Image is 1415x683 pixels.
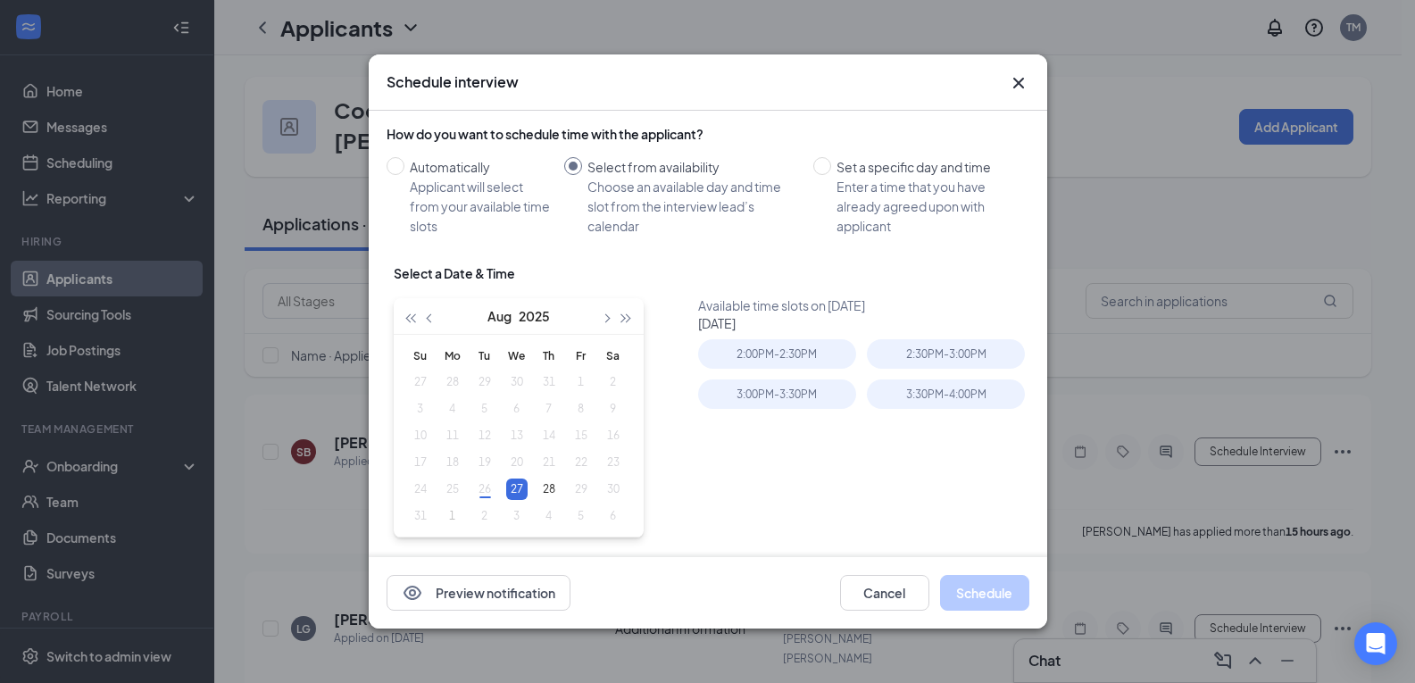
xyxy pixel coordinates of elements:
[410,157,550,177] div: Automatically
[506,479,528,500] div: 27
[587,157,799,177] div: Select from availability
[698,379,856,409] div: 3:00PM - 3:30PM
[837,177,1015,236] div: Enter a time that you have already agreed upon with applicant
[437,503,469,529] td: 2025-09-01
[404,342,437,369] th: Su
[698,296,1036,314] div: Available time slots on [DATE]
[1354,622,1397,665] div: Open Intercom Messenger
[410,177,550,236] div: Applicant will select from your available time slots
[402,582,423,604] svg: Eye
[597,342,629,369] th: Sa
[387,575,570,611] button: EyePreview notification
[565,342,597,369] th: Fr
[867,379,1025,409] div: 3:30PM - 4:00PM
[867,339,1025,369] div: 2:30PM - 3:00PM
[533,476,565,503] td: 2025-08-28
[519,298,550,334] button: 2025
[940,575,1029,611] button: Schedule
[442,505,463,527] div: 1
[487,298,512,334] button: Aug
[501,476,533,503] td: 2025-08-27
[1008,72,1029,94] svg: Cross
[587,177,799,236] div: Choose an available day and time slot from the interview lead’s calendar
[840,575,929,611] button: Cancel
[533,342,565,369] th: Th
[698,339,856,369] div: 2:00PM - 2:30PM
[1008,72,1029,94] button: Close
[387,125,1029,143] div: How do you want to schedule time with the applicant?
[501,342,533,369] th: We
[538,479,560,500] div: 28
[437,342,469,369] th: Mo
[394,264,515,282] div: Select a Date & Time
[698,314,1036,332] div: [DATE]
[469,342,501,369] th: Tu
[837,157,1015,177] div: Set a specific day and time
[387,72,519,92] h3: Schedule interview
